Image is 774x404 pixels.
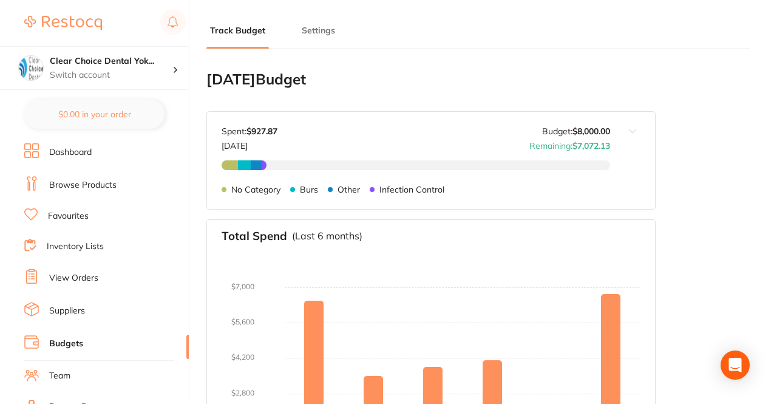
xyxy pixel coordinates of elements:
img: Restocq Logo [24,16,102,30]
button: $0.00 in your order [24,100,165,129]
p: Remaining: [529,136,610,151]
a: Restocq Logo [24,9,102,37]
a: Inventory Lists [47,241,104,253]
a: Dashboard [49,146,92,159]
a: Favourites [48,210,89,222]
button: Track Budget [206,25,269,36]
a: Suppliers [49,305,85,317]
p: Spent: [222,126,277,136]
p: Infection Control [379,185,444,194]
a: Browse Products [49,179,117,191]
strong: $927.87 [246,126,277,137]
p: [DATE] [222,136,277,151]
a: Team [49,370,70,382]
p: No Category [231,185,280,194]
strong: $7,072.13 [572,140,610,151]
h2: [DATE] Budget [206,71,656,88]
p: Burs [300,185,318,194]
a: View Orders [49,272,98,284]
button: Settings [298,25,339,36]
a: Budgets [49,338,83,350]
img: Clear Choice Dental Yokine [19,56,43,80]
div: Open Intercom Messenger [721,351,750,380]
p: Other [338,185,360,194]
h3: Total Spend [222,230,287,243]
p: Switch account [50,69,172,81]
p: Budget: [542,126,610,136]
strong: $8,000.00 [572,126,610,137]
p: (Last 6 months) [292,230,362,241]
h4: Clear Choice Dental Yokine [50,55,172,67]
